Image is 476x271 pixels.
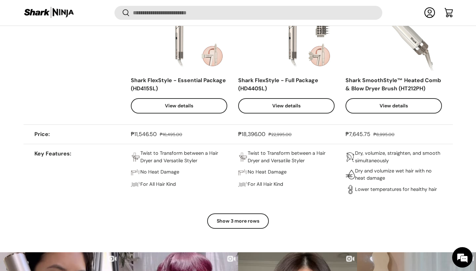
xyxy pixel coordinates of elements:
p: For All Hair Kind [248,181,283,188]
th: Price [24,125,131,144]
s: ₱16,495.00 [160,132,182,137]
p: Lower temperatures for healthy hair [355,186,437,193]
strong: ₱11,546.50 [131,131,158,138]
div: Shark FlexStyle - Full Package (HD440SL) [238,76,335,93]
p: No Heat Damage [248,168,287,176]
div: Shark SmoothStyle™ Heated Comb & Blow Dryer Brush (HT212PH) [346,76,442,93]
s: ₱8,995.00 [373,132,395,137]
button: Show 3 more rows [207,213,269,229]
th: Key Features [24,144,131,203]
a: View details [238,98,335,114]
p: Dry and volumize wet hair with no heat damage [355,167,442,182]
p: Twist to Transform between a Hair Dryer and Versatile Styler [140,150,227,164]
p: Twist to Transform between a Hair Dryer and Versatile Styler [248,150,335,164]
textarea: Type your message and hit 'Enter' [3,186,130,210]
s: ₱22,995.00 [268,132,292,137]
div: Shark FlexStyle - Essential Package (HD415SL) [131,76,227,93]
div: Chat with us now [35,38,114,47]
a: View details [346,98,442,114]
strong: ₱18,396.00 [238,131,267,138]
p: No Heat Damage [140,168,179,176]
strong: ₱7,645.75 [346,131,372,138]
div: Minimize live chat window [112,3,128,20]
p: Dry, volumize, straighten, and smooth simultaneously [355,150,442,164]
span: We're online! [40,86,94,155]
p: For All Hair Kind [140,181,176,188]
img: Shark Ninja Philippines [24,6,75,19]
a: View details [131,98,227,114]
